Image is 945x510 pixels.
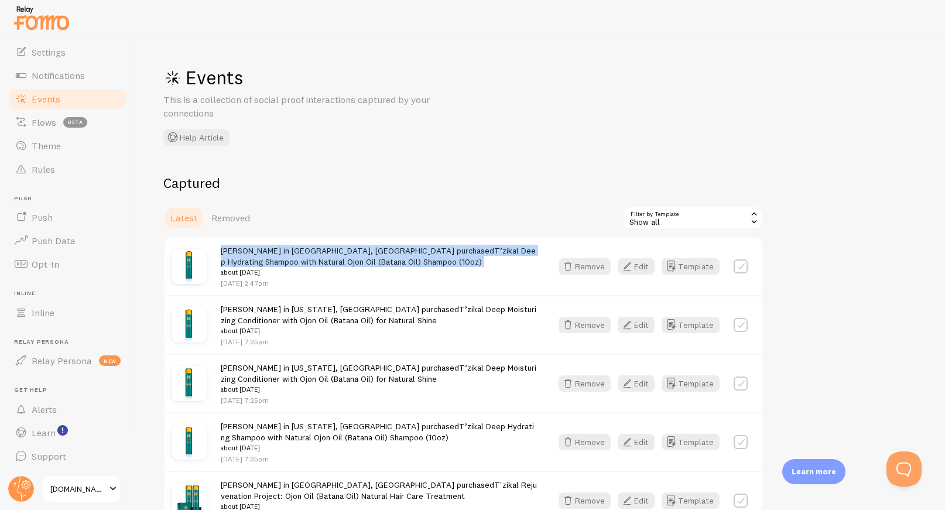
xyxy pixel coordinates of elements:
button: Edit [618,492,655,509]
div: Learn more [782,459,845,484]
a: Learn [7,421,128,444]
span: [DOMAIN_NAME] [50,482,106,496]
a: Notifications [7,64,128,87]
a: T’zikal Deep Moisturizing Conditioner with Ojon Oil (Batana Oil) for Natural Shine [221,362,536,384]
button: Template [662,434,720,450]
span: Inline [32,307,54,319]
p: Learn more [792,466,836,477]
span: Opt-In [32,258,59,270]
button: Edit [618,375,655,392]
p: [DATE] 7:25pm [221,337,537,347]
h2: Captured [163,174,763,192]
a: Inline [7,301,128,324]
span: Push Data [32,235,76,247]
a: Alerts [7,398,128,421]
button: Remove [559,434,611,450]
p: [DATE] 7:25pm [221,395,537,405]
span: beta [63,117,87,128]
span: Inline [14,290,128,297]
a: Rules [7,158,128,181]
iframe: Help Scout Beacon - Open [886,451,922,487]
p: [DATE] 7:25pm [221,454,537,464]
small: about [DATE] [221,326,537,336]
small: about [DATE] [221,443,537,453]
small: about [DATE] [221,267,537,278]
a: [DOMAIN_NAME] [42,475,121,503]
button: Template [662,375,720,392]
span: Theme [32,140,61,152]
span: Get Help [14,386,128,394]
a: Settings [7,40,128,64]
span: Relay Persona [32,355,92,367]
a: T’zikal Deep Hydrating Shampoo with Natural Ojon Oil (Batana Oil) Shampoo (10oz) [221,245,536,267]
span: Push [32,211,53,223]
span: Alerts [32,403,57,415]
span: Relay Persona [14,338,128,346]
button: Edit [618,258,655,275]
a: Edit [618,375,662,392]
a: Support [7,444,128,468]
a: Relay Persona new [7,349,128,372]
button: Remove [559,258,611,275]
img: pic19_small.jpg [172,307,207,343]
span: Flows [32,117,56,128]
p: [DATE] 2:47pm [221,278,537,288]
button: Edit [618,434,655,450]
svg: <p>Watch New Feature Tutorials!</p> [57,425,68,436]
img: pic22_small.jpg [172,425,207,460]
span: [PERSON_NAME] in [US_STATE], [GEOGRAPHIC_DATA] purchased [221,304,537,337]
span: [PERSON_NAME] in [GEOGRAPHIC_DATA], [GEOGRAPHIC_DATA] purchased [221,245,537,278]
p: This is a collection of social proof interactions captured by your connections [163,93,444,120]
a: T'zikal Rejuvenation Project: Ojon Oil (Batana Oil) Natural Hair Care Treatment [221,480,537,501]
a: T’zikal Deep Moisturizing Conditioner with Ojon Oil (Batana Oil) for Natural Shine [221,304,536,326]
a: Removed [204,206,257,230]
span: Support [32,450,66,462]
a: Edit [618,434,662,450]
button: Remove [559,375,611,392]
span: Notifications [32,70,85,81]
span: [PERSON_NAME] in [US_STATE], [GEOGRAPHIC_DATA] purchased [221,362,537,395]
span: Events [32,93,60,105]
span: Removed [211,212,250,224]
a: Edit [618,317,662,333]
small: about [DATE] [221,384,537,395]
span: [PERSON_NAME] in [US_STATE], [GEOGRAPHIC_DATA] purchased [221,421,537,454]
button: Remove [559,317,611,333]
a: T’zikal Deep Hydrating Shampoo with Natural Ojon Oil (Batana Oil) Shampoo (10oz) [221,421,534,443]
button: Remove [559,492,611,509]
h1: Events [163,66,515,90]
a: Edit [618,492,662,509]
img: pic22_small.jpg [172,249,207,284]
a: Edit [618,258,662,275]
span: Rules [32,163,55,175]
a: Opt-In [7,252,128,276]
div: Show all [622,206,763,230]
button: Template [662,317,720,333]
button: Edit [618,317,655,333]
a: Push Data [7,229,128,252]
a: Push [7,206,128,229]
img: pic19_small.jpg [172,366,207,401]
span: Settings [32,46,66,58]
span: new [99,355,121,366]
a: Flows beta [7,111,128,134]
button: Template [662,492,720,509]
span: Latest [170,212,197,224]
a: Latest [163,206,204,230]
img: fomo-relay-logo-orange.svg [12,3,71,33]
a: Events [7,87,128,111]
a: Theme [7,134,128,158]
span: Push [14,195,128,203]
button: Template [662,258,720,275]
span: Learn [32,427,56,439]
button: Help Article [163,129,230,146]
